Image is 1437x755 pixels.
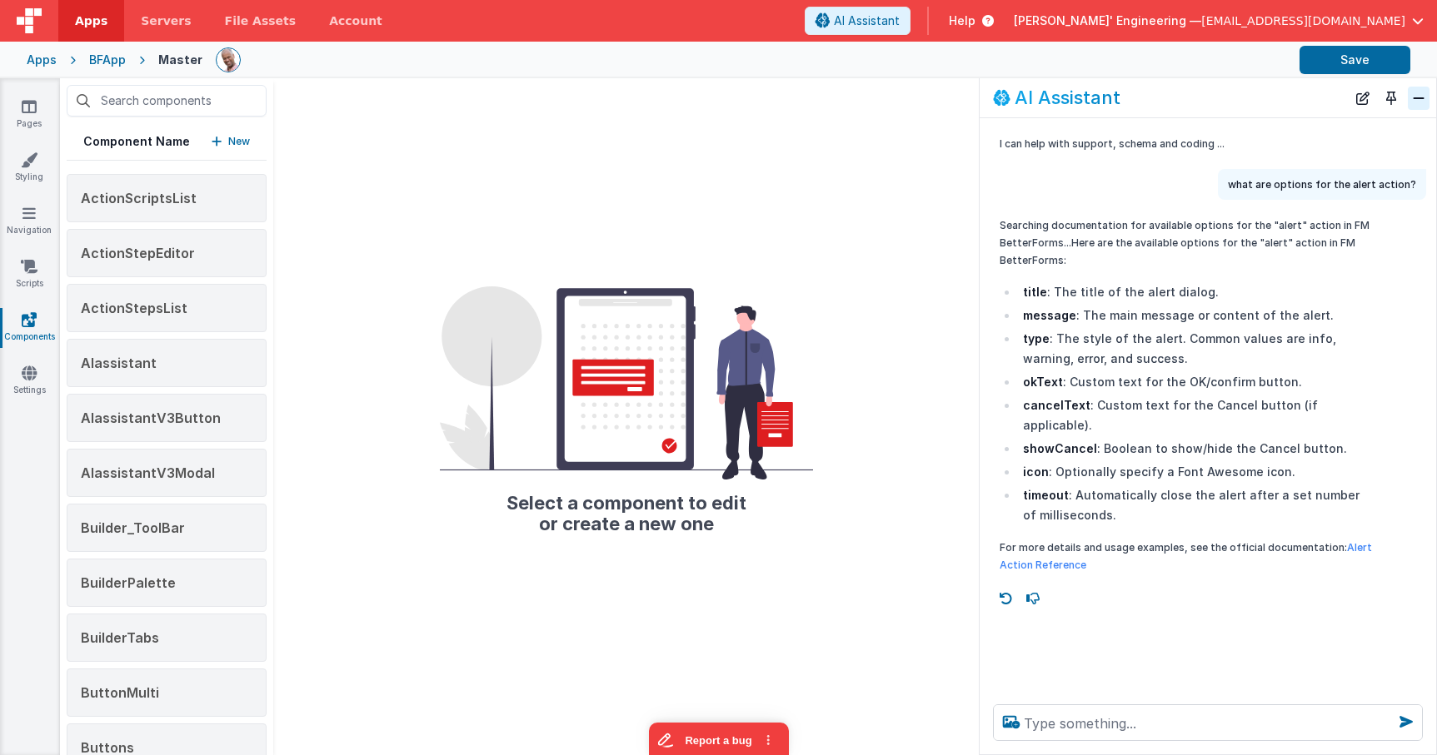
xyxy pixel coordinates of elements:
[81,574,176,591] span: BuilderPalette
[1300,46,1410,74] button: Save
[81,519,185,536] span: Builder_ToolBar
[1380,87,1403,110] button: Toggle Pin
[440,479,813,533] h2: Select a component to edit or create a new one
[81,190,197,206] span: ActionScriptsList
[1018,305,1373,325] li: : The main message or content of the alert.
[1018,282,1373,302] li: : The title of the alert dialog.
[81,629,159,646] span: BuilderTabs
[81,410,221,426] span: AIassistantV3Button
[1023,488,1069,502] strong: timeout
[81,684,159,701] span: ButtonMulti
[1023,464,1049,479] strong: icon
[1023,375,1063,389] strong: okText
[75,12,107,29] span: Apps
[1351,87,1375,110] button: New Chat
[1014,12,1201,29] span: [PERSON_NAME]' Engineering —
[83,133,190,150] h5: Component Name
[1015,87,1120,107] h2: AI Assistant
[1018,439,1373,459] li: : Boolean to show/hide the Cancel button.
[225,12,297,29] span: File Assets
[89,52,126,68] div: BFApp
[1000,216,1373,269] p: Searching documentation for available options for the "alert" action in FM BetterForms...Here are...
[949,12,975,29] span: Help
[1023,285,1047,299] strong: title
[81,245,195,261] span: ActionStepEditor
[81,464,215,481] span: AIassistantV3Modal
[1000,135,1373,152] p: I can help with support, schema and coding ...
[1228,176,1416,193] p: what are options for the alert action?
[1000,539,1373,574] p: For more details and usage examples, see the official documentation:
[141,12,191,29] span: Servers
[228,133,250,150] p: New
[1023,308,1076,322] strong: message
[805,7,911,35] button: AI Assistant
[1018,485,1373,525] li: : Automatically close the alert after a set number of milliseconds.
[1201,12,1405,29] span: [EMAIL_ADDRESS][DOMAIN_NAME]
[27,52,57,68] div: Apps
[81,355,157,371] span: AIassistant
[1014,12,1424,29] button: [PERSON_NAME]' Engineering — [EMAIL_ADDRESS][DOMAIN_NAME]
[1023,331,1050,345] strong: type
[1000,541,1372,571] a: Alert Action Reference
[217,48,240,72] img: 11ac31fe5dc3d0eff3fbbbf7b26fa6e1
[1023,441,1097,455] strong: showCancel
[1023,398,1090,412] strong: cancelText
[1018,462,1373,482] li: : Optionally specify a Font Awesome icon.
[158,52,202,68] div: Master
[212,133,250,150] button: New
[1018,372,1373,392] li: : Custom text for the OK/confirm button.
[81,300,187,316] span: ActionStepsList
[67,85,267,117] input: Search components
[1408,87,1430,110] button: Close
[834,12,900,29] span: AI Assistant
[1018,329,1373,369] li: : The style of the alert. Common values are info, warning, error, and success.
[1018,395,1373,435] li: : Custom text for the Cancel button (if applicable).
